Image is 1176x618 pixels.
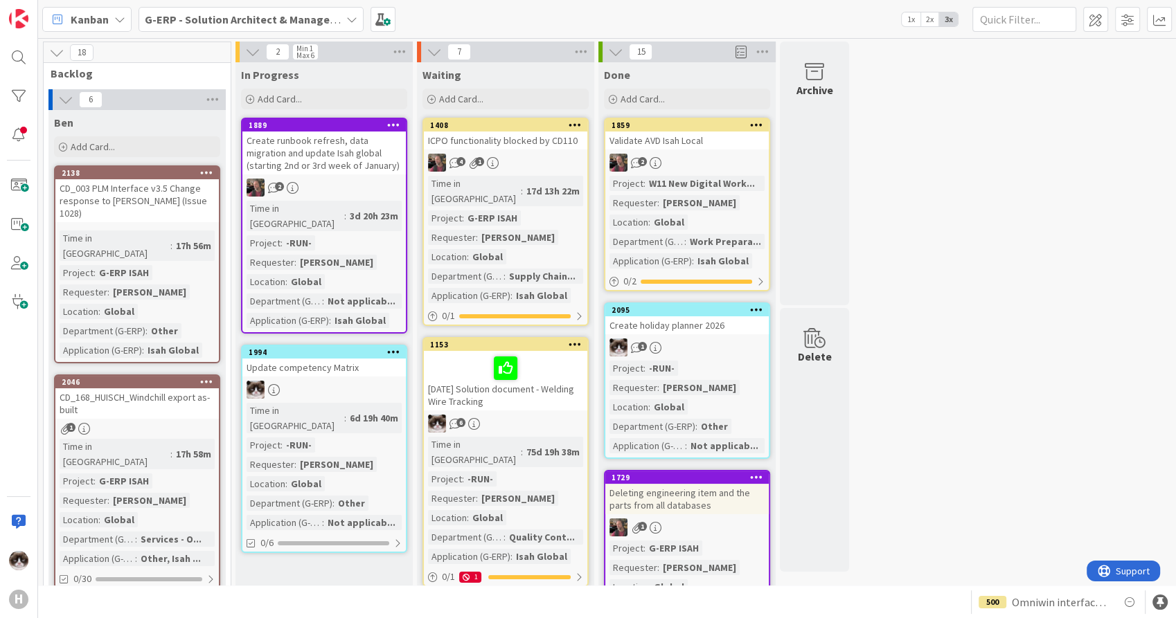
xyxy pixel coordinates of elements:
span: : [510,549,513,564]
div: Application (G-ERP) [609,438,685,453]
span: : [510,288,513,303]
div: 1889 [249,120,406,130]
div: Isah Global [331,313,389,328]
span: : [170,446,172,462]
div: Global [287,476,325,491]
span: 0 / 1 [442,309,455,323]
span: : [280,437,283,453]
span: : [643,361,645,376]
span: : [135,531,137,547]
div: 0/2 [605,273,769,290]
div: Application (G-ERP) [428,549,510,564]
span: : [280,235,283,251]
span: 0 / 2 [623,274,636,289]
div: H [9,590,28,609]
div: Archive [796,82,833,98]
span: : [648,215,650,230]
div: [PERSON_NAME] [659,560,740,575]
div: -RUN- [283,235,315,251]
span: 6 [79,91,103,108]
span: : [462,471,464,487]
div: -RUN- [283,437,315,453]
div: [PERSON_NAME] [109,284,190,300]
div: CD_168_HUISCH_Windchill export as-built [55,388,219,419]
div: Department (G-ERP) [247,293,322,309]
div: 0/1 [424,307,587,325]
span: Add Card... [621,93,665,105]
span: 2x [920,12,939,26]
span: : [692,253,694,269]
div: 1859 [612,120,769,130]
div: 1729Deleting engineering item and the parts from all databases [605,471,769,514]
div: Validate AVD Isah Local [605,131,769,149]
div: Application (G-ERP) [609,253,692,269]
div: 2138 [62,168,219,178]
div: [PERSON_NAME] [659,380,740,395]
div: Global [650,399,688,415]
span: : [648,399,650,415]
div: [PERSON_NAME] [296,457,377,472]
span: : [462,210,464,226]
span: : [648,579,650,594]
div: [PERSON_NAME] [478,230,558,245]
span: : [285,476,287,491]
span: : [294,255,296,270]
span: : [93,265,96,280]
div: Global [100,512,138,527]
div: Global [650,215,688,230]
span: : [98,512,100,527]
div: 2095 [605,304,769,316]
div: Project [428,471,462,487]
div: Not applicab... [324,515,399,530]
div: Isah Global [694,253,752,269]
div: [DATE] Solution document - Welding Wire Tracking [424,351,587,410]
div: Location [609,399,648,415]
div: 1 [459,572,481,583]
div: 2138CD_003 PLM Interface v3.5 Change response to [PERSON_NAME] (Issue 1028) [55,167,219,222]
span: : [476,230,478,245]
div: Department (G-ERP) [428,529,504,545]
div: Create runbook refresh, data migration and update Isah global (starting 2nd or 3rd week of January) [242,131,406,174]
span: : [657,560,659,575]
span: : [322,293,324,309]
div: Location [247,274,285,289]
div: Location [60,304,98,319]
div: BF [605,518,769,536]
span: : [294,457,296,472]
div: Project [609,361,643,376]
div: 2095Create holiday planner 2026 [605,304,769,334]
span: : [643,540,645,556]
div: Time in [GEOGRAPHIC_DATA] [60,439,170,469]
span: : [695,419,697,434]
div: Location [428,510,467,525]
div: Project [247,437,280,453]
div: Delete [798,348,832,365]
span: Omniwin interface HCN Test [1012,594,1110,610]
div: 2046CD_168_HUISCH_Windchill export as-built [55,376,219,419]
div: BF [605,154,769,172]
div: ICPO functionality blocked by CD110 [424,131,587,149]
div: 17h 56m [172,238,215,253]
div: Min 1 [296,45,313,52]
div: 1994 [242,346,406,358]
div: 3d 20h 23m [346,208,402,224]
img: BF [609,154,627,172]
span: Kanban [71,11,109,28]
div: Application (G-ERP) [60,343,142,358]
span: : [504,529,506,545]
div: Application (G-ERP) [247,313,329,328]
div: Application (G-ERP) [247,515,322,530]
div: Quality Cont... [506,529,578,545]
div: Other [148,323,181,338]
span: : [107,284,109,300]
div: Application (G-ERP) [428,288,510,303]
div: Other, Isah ... [137,551,204,566]
div: [PERSON_NAME] [296,255,377,270]
span: 1 [475,157,484,166]
div: Time in [GEOGRAPHIC_DATA] [428,437,521,467]
div: Not applicab... [687,438,762,453]
div: 1889 [242,119,406,131]
span: 0/30 [73,572,91,586]
div: Project [60,265,93,280]
div: Location [609,579,648,594]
